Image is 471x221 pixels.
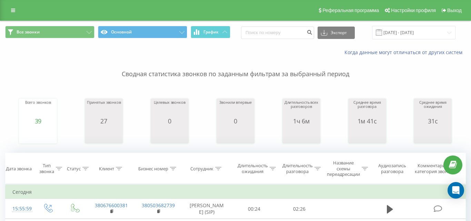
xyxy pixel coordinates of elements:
[95,202,128,209] a: 380676600381
[219,100,251,118] div: Звонили впервые
[6,185,466,199] td: Сегодня
[39,163,54,175] div: Тип звонка
[350,118,384,124] div: 1м 41с
[322,8,379,13] span: Реферальная программа
[87,100,121,118] div: Принятых звонков
[327,160,360,178] div: Название схемы переадресации
[87,118,121,124] div: 27
[284,100,319,118] div: Длительность всех разговоров
[391,8,436,13] span: Настройки профиля
[375,163,410,175] div: Аудиозапись разговора
[448,182,464,199] div: Open Intercom Messenger
[6,166,32,172] div: Дата звонка
[5,26,94,38] button: Все звонки
[415,118,450,124] div: 31с
[241,27,314,39] input: Поиск по номеру
[138,166,168,172] div: Бизнес номер
[344,49,466,56] a: Когда данные могут отличаться от других систем
[350,100,384,118] div: Среднее время разговора
[277,199,322,219] td: 02:26
[181,199,232,219] td: [PERSON_NAME] (SIP)
[99,166,114,172] div: Клиент
[67,166,81,172] div: Статус
[447,8,462,13] span: Выход
[154,100,185,118] div: Целевых звонков
[142,202,175,209] a: 380503682739
[203,30,219,34] span: График
[98,26,187,38] button: Основной
[238,163,268,175] div: Длительность ожидания
[232,199,277,219] td: 00:24
[5,56,466,79] p: Сводная статистика звонков по заданным фильтрам за выбранный период
[25,118,51,124] div: 39
[17,29,40,35] span: Все звонки
[191,26,230,38] button: График
[154,118,185,124] div: 0
[282,163,313,175] div: Длительность разговора
[318,27,355,39] button: Экспорт
[413,163,454,175] div: Комментарий/категория звонка
[284,118,319,124] div: 1ч 6м
[25,100,51,118] div: Всего звонков
[190,166,213,172] div: Сотрудник
[415,100,450,118] div: Среднее время ожидания
[219,118,251,124] div: 0
[12,202,27,215] div: 15:55:59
